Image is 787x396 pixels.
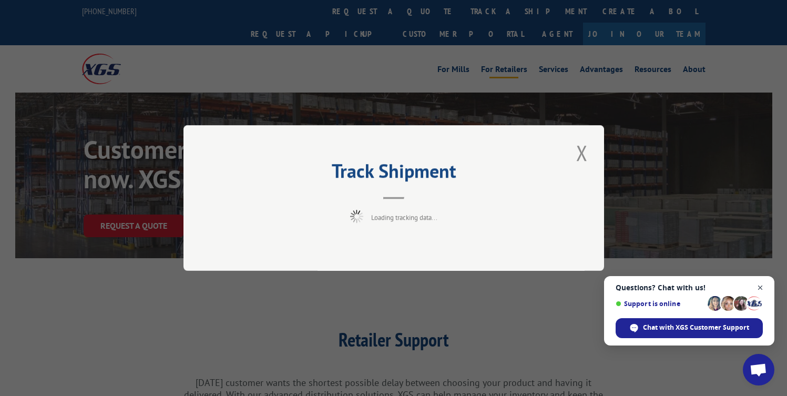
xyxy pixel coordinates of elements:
span: Questions? Chat with us! [616,283,763,292]
span: Chat with XGS Customer Support [643,323,749,332]
span: Loading tracking data... [371,213,437,222]
img: xgs-loading [350,210,363,223]
h2: Track Shipment [236,164,551,184]
a: Open chat [743,354,774,385]
button: Close modal [573,138,591,167]
span: Support is online [616,300,704,308]
span: Chat with XGS Customer Support [616,318,763,338]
